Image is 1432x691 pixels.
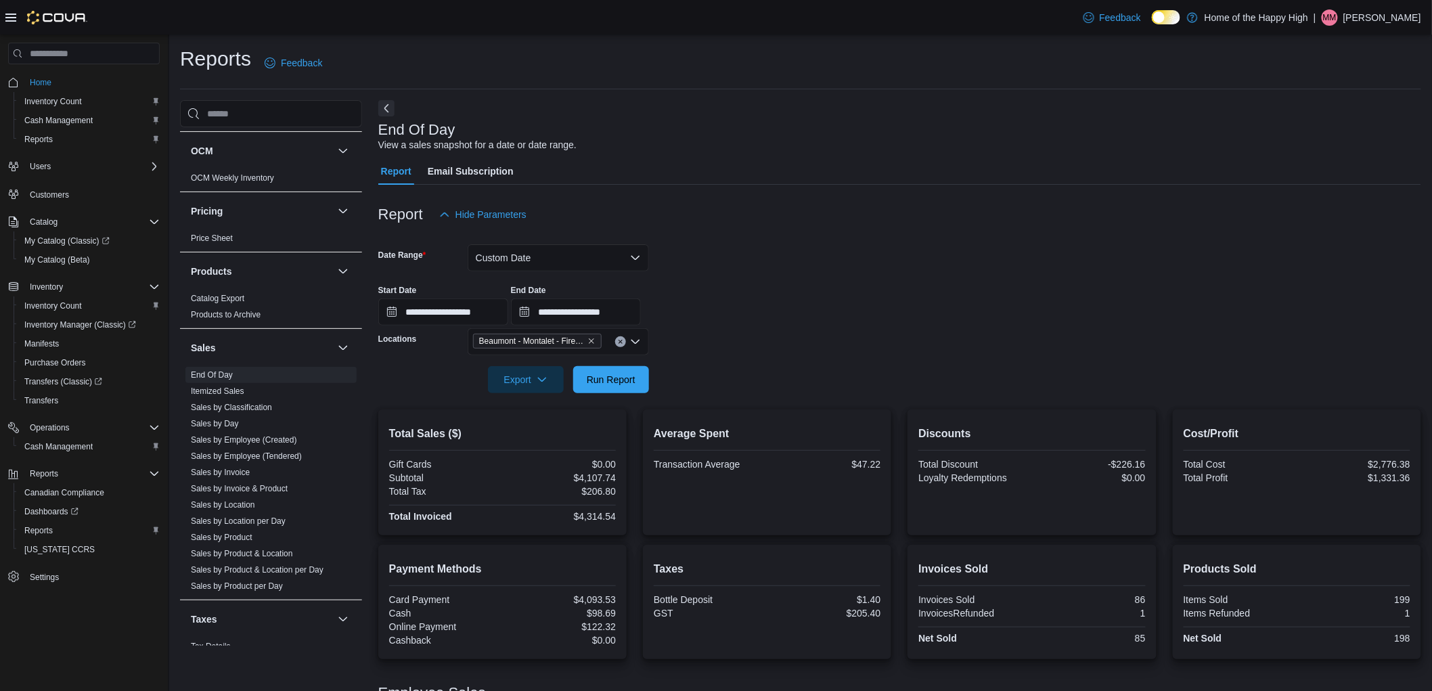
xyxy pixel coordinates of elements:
[1299,633,1410,644] div: 198
[191,402,272,413] span: Sales by Classification
[630,336,641,347] button: Open list of options
[654,594,765,605] div: Bottle Deposit
[8,67,160,622] nav: Complex example
[378,138,577,152] div: View a sales snapshot for a date or date range.
[191,173,274,183] span: OCM Weekly Inventory
[30,77,51,88] span: Home
[191,467,250,478] span: Sales by Invoice
[191,204,332,218] button: Pricing
[14,540,165,559] button: [US_STATE] CCRS
[191,435,297,445] a: Sales by Employee (Created)
[389,511,452,522] strong: Total Invoiced
[1152,10,1180,24] input: Dark Mode
[19,112,98,129] a: Cash Management
[191,265,232,278] h3: Products
[191,581,283,592] span: Sales by Product per Day
[1035,472,1146,483] div: $0.00
[24,466,64,482] button: Reports
[191,309,261,320] span: Products to Archive
[19,252,160,268] span: My Catalog (Beta)
[505,459,616,470] div: $0.00
[24,357,86,368] span: Purchase Orders
[191,233,233,244] span: Price Sheet
[24,544,95,555] span: [US_STATE] CCRS
[19,374,160,390] span: Transfers (Classic)
[335,203,351,219] button: Pricing
[505,511,616,522] div: $4,314.54
[30,161,51,172] span: Users
[191,293,244,304] span: Catalog Export
[3,213,165,231] button: Catalog
[918,561,1145,577] h2: Invoices Sold
[654,426,880,442] h2: Average Spent
[3,157,165,176] button: Users
[511,298,641,326] input: Press the down key to open a popover containing a calendar.
[1323,9,1337,26] span: MM
[24,115,93,126] span: Cash Management
[191,418,239,429] span: Sales by Day
[24,279,68,295] button: Inventory
[378,206,423,223] h3: Report
[918,426,1145,442] h2: Discounts
[918,459,1029,470] div: Total Discount
[24,506,79,517] span: Dashboards
[191,642,231,651] a: Tax Details
[14,334,165,353] button: Manifests
[14,437,165,456] button: Cash Management
[19,131,160,148] span: Reports
[19,504,84,520] a: Dashboards
[389,472,500,483] div: Subtotal
[191,386,244,396] a: Itemized Sales
[378,298,508,326] input: Press the down key to open a popover containing a calendar.
[1035,633,1146,644] div: 85
[378,285,417,296] label: Start Date
[24,420,75,436] button: Operations
[389,635,500,646] div: Cashback
[455,208,527,221] span: Hide Parameters
[24,569,64,585] a: Settings
[505,486,616,497] div: $206.80
[19,355,91,371] a: Purchase Orders
[3,418,165,437] button: Operations
[14,483,165,502] button: Canadian Compliance
[191,310,261,319] a: Products to Archive
[180,367,362,600] div: Sales
[573,366,649,393] button: Run Report
[191,612,332,626] button: Taxes
[24,376,102,387] span: Transfers (Classic)
[24,158,56,175] button: Users
[378,122,455,138] h3: End Of Day
[587,373,635,386] span: Run Report
[1100,11,1141,24] span: Feedback
[24,487,104,498] span: Canadian Compliance
[14,231,165,250] a: My Catalog (Classic)
[770,608,881,619] div: $205.40
[14,296,165,315] button: Inventory Count
[389,486,500,497] div: Total Tax
[19,93,87,110] a: Inventory Count
[14,521,165,540] button: Reports
[434,201,532,228] button: Hide Parameters
[19,522,58,539] a: Reports
[389,426,616,442] h2: Total Sales ($)
[191,533,252,542] a: Sales by Product
[180,638,362,676] div: Taxes
[191,341,216,355] h3: Sales
[14,353,165,372] button: Purchase Orders
[654,561,880,577] h2: Taxes
[30,422,70,433] span: Operations
[1299,472,1410,483] div: $1,331.36
[19,317,160,333] span: Inventory Manager (Classic)
[511,285,546,296] label: End Date
[24,395,58,406] span: Transfers
[191,516,286,526] a: Sales by Location per Day
[191,500,255,510] a: Sales by Location
[389,459,500,470] div: Gift Cards
[378,334,417,344] label: Locations
[335,340,351,356] button: Sales
[24,279,160,295] span: Inventory
[19,298,160,314] span: Inventory Count
[1184,608,1295,619] div: Items Refunded
[1035,608,1146,619] div: 1
[281,56,322,70] span: Feedback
